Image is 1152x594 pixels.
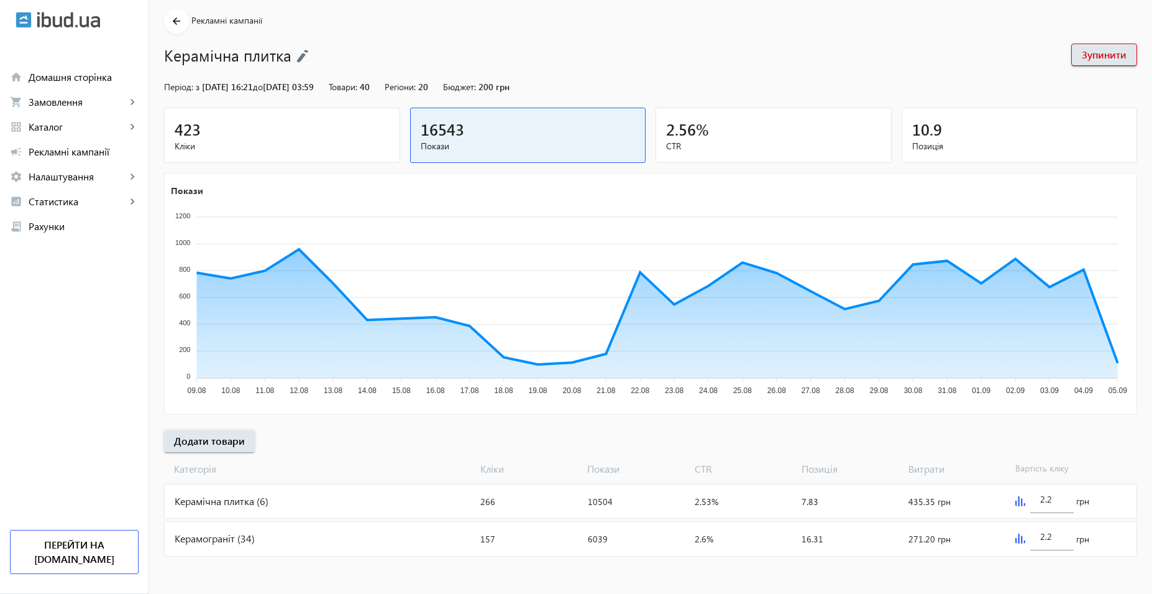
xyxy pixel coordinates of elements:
tspan: 0 [186,373,190,380]
span: Рекламні кампанії [29,146,139,158]
span: [DATE] 16:21 [DATE] 03:59 [202,81,314,93]
mat-icon: campaign [10,146,22,158]
tspan: 15.08 [392,386,411,395]
tspan: 23.08 [665,386,683,395]
tspan: 200 [179,346,190,353]
img: ibud_text.svg [37,12,100,28]
tspan: 1200 [175,212,190,220]
span: 16.31 [802,533,823,545]
span: Рекламні кампанії [191,14,262,26]
tspan: 31.08 [938,386,956,395]
mat-icon: shopping_cart [10,96,22,108]
span: грн [1076,495,1089,508]
span: Покази [421,140,636,152]
span: Покази [582,462,689,476]
tspan: 01.09 [972,386,990,395]
span: Кліки [175,140,390,152]
span: 200 грн [478,81,510,93]
span: грн [1076,533,1089,545]
span: Рахунки [29,220,139,233]
tspan: 11.08 [255,386,274,395]
mat-icon: grid_view [10,121,22,133]
img: graph.svg [1015,496,1025,506]
mat-icon: keyboard_arrow_right [126,170,139,183]
tspan: 25.08 [733,386,752,395]
span: CTR [666,140,881,152]
div: Керамограніт (34) [165,522,475,555]
span: Категорія [164,462,475,476]
tspan: 02.09 [1006,386,1025,395]
span: 435.35 грн [908,496,951,508]
tspan: 10.08 [221,386,240,395]
span: 10504 [588,496,613,508]
span: Зупинити [1082,48,1127,62]
tspan: 14.08 [358,386,377,395]
img: ibud.svg [16,12,32,28]
tspan: 22.08 [631,386,649,395]
span: CTR [690,462,797,476]
span: Бюджет: [443,81,476,93]
span: Статистика [29,195,126,208]
h1: Керамічна плитка [164,44,1059,66]
span: 266 [480,496,495,508]
span: Період: з [164,81,199,93]
mat-icon: keyboard_arrow_right [126,121,139,133]
tspan: 21.08 [597,386,615,395]
span: Замовлення [29,96,126,108]
mat-icon: home [10,71,22,83]
span: Позиція [797,462,903,476]
tspan: 24.08 [699,386,718,395]
span: Вартість кліку [1010,462,1117,476]
span: 157 [480,533,495,545]
span: до [253,81,263,93]
img: graph.svg [1015,534,1025,544]
tspan: 05.09 [1109,386,1127,395]
mat-icon: settings [10,170,22,183]
tspan: 26.08 [767,386,786,395]
tspan: 1000 [175,239,190,246]
tspan: 600 [179,292,190,300]
span: 16543 [421,119,464,139]
tspan: 400 [179,319,190,327]
tspan: 800 [179,266,190,273]
a: Перейти на [DOMAIN_NAME] [10,530,139,574]
tspan: 27.08 [802,386,820,395]
span: Позиція [912,140,1127,152]
mat-icon: analytics [10,195,22,208]
span: 10.9 [912,119,942,139]
mat-icon: keyboard_arrow_right [126,195,139,208]
tspan: 03.09 [1040,386,1059,395]
span: 423 [175,119,201,139]
span: 20 [418,81,428,93]
span: Регіони: [385,81,416,93]
button: Зупинити [1071,44,1137,66]
tspan: 19.08 [528,386,547,395]
span: 2.56 [666,119,696,139]
tspan: 30.08 [903,386,922,395]
span: 6039 [588,533,608,545]
span: 271.20 грн [908,533,951,545]
span: 2.53% [695,496,718,508]
span: % [696,119,709,139]
tspan: 17.08 [460,386,479,395]
span: Товари: [329,81,357,93]
tspan: 12.08 [290,386,308,395]
span: Налаштування [29,170,126,183]
mat-icon: keyboard_arrow_right [126,96,139,108]
tspan: 18.08 [495,386,513,395]
tspan: 09.08 [187,386,206,395]
tspan: 04.09 [1074,386,1093,395]
tspan: 16.08 [426,386,445,395]
button: Додати товари [164,430,255,452]
span: 2.6% [695,533,713,545]
tspan: 28.08 [836,386,854,395]
mat-icon: arrow_back [169,14,185,29]
tspan: 20.08 [562,386,581,395]
span: Витрати [903,462,1010,476]
text: Покази [171,184,203,196]
mat-icon: receipt_long [10,220,22,233]
span: Домашня сторінка [29,71,139,83]
span: Додати товари [174,434,245,448]
span: Каталог [29,121,126,133]
span: 40 [360,81,370,93]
